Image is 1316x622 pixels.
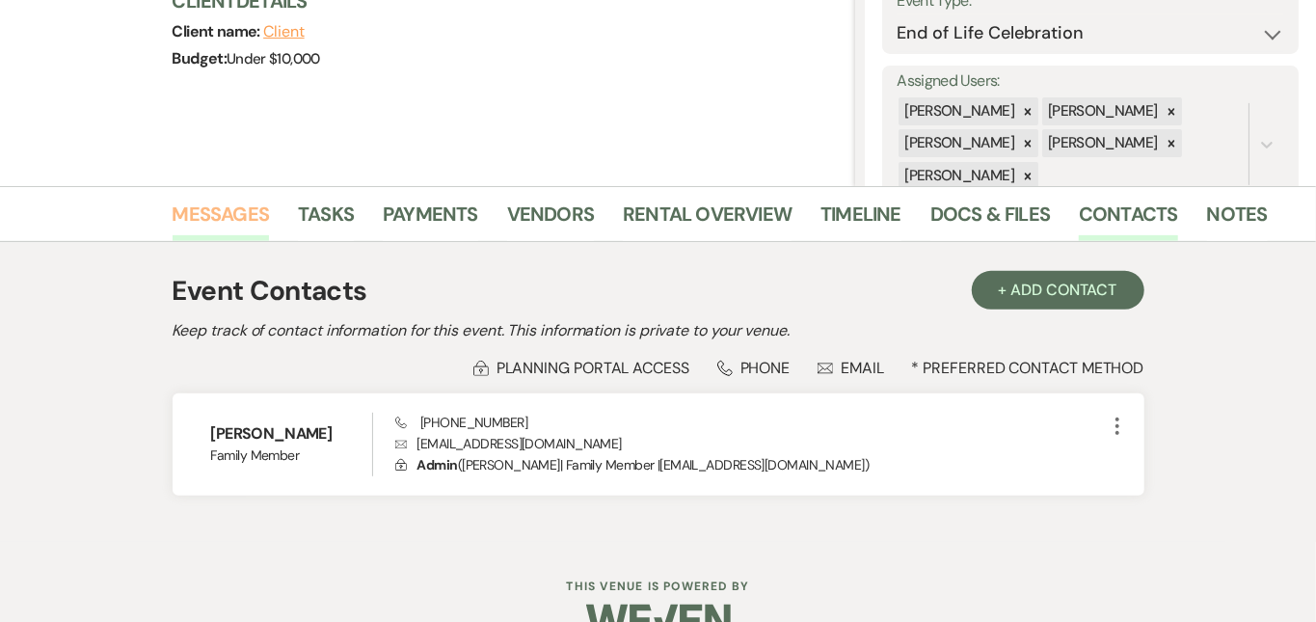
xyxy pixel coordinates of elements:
a: Docs & Files [930,199,1050,241]
span: Family Member [211,446,372,466]
div: [PERSON_NAME] [899,162,1017,190]
a: Notes [1207,199,1268,241]
div: Email [818,358,884,378]
a: Messages [173,199,270,241]
h6: [PERSON_NAME] [211,423,372,445]
p: [EMAIL_ADDRESS][DOMAIN_NAME] [395,433,1106,454]
div: [PERSON_NAME] [1042,97,1161,125]
p: ( [PERSON_NAME] | Family Member | [EMAIL_ADDRESS][DOMAIN_NAME] ) [395,454,1106,475]
span: Client name: [173,21,264,41]
a: Payments [383,199,478,241]
button: Client [263,24,305,40]
button: + Add Contact [972,271,1144,310]
h1: Event Contacts [173,271,367,311]
div: [PERSON_NAME] [899,97,1017,125]
span: Under $10,000 [227,49,320,68]
h2: Keep track of contact information for this event. This information is private to your venue. [173,319,1144,342]
div: Planning Portal Access [473,358,689,378]
span: Admin [417,456,458,473]
div: [PERSON_NAME] [1042,129,1161,157]
div: * Preferred Contact Method [173,358,1144,378]
a: Vendors [507,199,594,241]
a: Timeline [820,199,901,241]
label: Assigned Users: [897,68,1284,95]
div: Phone [717,358,791,378]
a: Contacts [1079,199,1178,241]
a: Rental Overview [623,199,792,241]
div: [PERSON_NAME] [899,129,1017,157]
span: Budget: [173,48,228,68]
span: [PHONE_NUMBER] [395,414,527,431]
a: Tasks [298,199,354,241]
